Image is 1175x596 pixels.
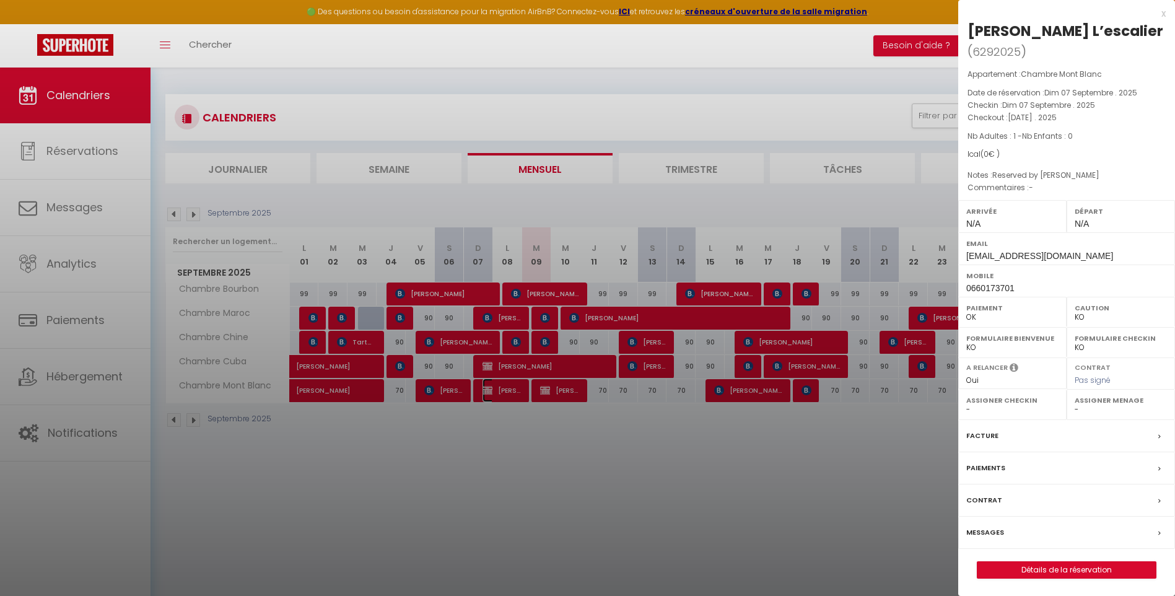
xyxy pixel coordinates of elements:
[1002,100,1095,110] span: Dim 07 Septembre . 2025
[972,44,1021,59] span: 6292025
[966,219,981,229] span: N/A
[968,43,1026,60] span: ( )
[1021,69,1102,79] span: Chambre Mont Blanc
[1075,302,1167,314] label: Caution
[1022,131,1073,141] span: Nb Enfants : 0
[977,562,1156,578] a: Détails de la réservation
[1075,375,1111,385] span: Pas signé
[968,99,1166,112] p: Checkin :
[966,270,1167,282] label: Mobile
[968,68,1166,81] p: Appartement :
[966,494,1002,507] label: Contrat
[1010,362,1018,376] i: Sélectionner OUI si vous souhaiter envoyer les séquences de messages post-checkout
[966,362,1008,373] label: A relancer
[1075,219,1089,229] span: N/A
[1008,112,1057,123] span: [DATE] . 2025
[984,149,989,159] span: 0
[968,169,1166,182] p: Notes :
[966,302,1059,314] label: Paiement
[968,131,1073,141] span: Nb Adultes : 1 -
[966,205,1059,217] label: Arrivée
[968,149,1166,160] div: Ical
[1075,332,1167,344] label: Formulaire Checkin
[966,332,1059,344] label: Formulaire Bienvenue
[1075,362,1111,370] label: Contrat
[1075,394,1167,406] label: Assigner Menage
[981,149,1000,159] span: ( € )
[968,21,1163,41] div: [PERSON_NAME] L’escalier
[968,182,1166,194] p: Commentaires :
[977,561,1156,579] button: Détails de la réservation
[966,251,1113,261] span: [EMAIL_ADDRESS][DOMAIN_NAME]
[968,87,1166,99] p: Date de réservation :
[1044,87,1137,98] span: Dim 07 Septembre . 2025
[966,394,1059,406] label: Assigner Checkin
[992,170,1099,180] span: Reserved by [PERSON_NAME]
[966,429,998,442] label: Facture
[966,462,1005,475] label: Paiements
[966,526,1004,539] label: Messages
[966,237,1167,250] label: Email
[10,5,47,42] button: Ouvrir le widget de chat LiveChat
[968,112,1166,124] p: Checkout :
[1075,205,1167,217] label: Départ
[1029,182,1033,193] span: -
[958,6,1166,21] div: x
[966,283,1015,293] span: 0660173701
